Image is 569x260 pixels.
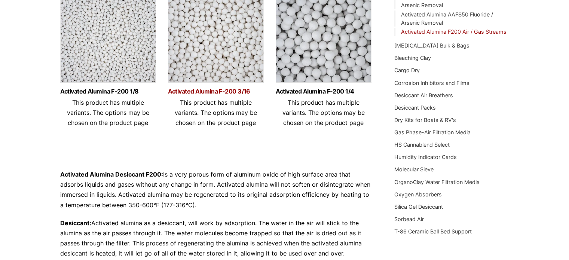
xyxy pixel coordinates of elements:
[394,129,471,135] a: Gas Phase-Air Filtration Media
[282,99,365,126] span: This product has multiple variants. The options may be chosen on the product page
[60,88,156,95] a: Activated Alumina F-200 1/8
[394,228,472,235] a: T-86 Ceramic Ball Bed Support
[401,28,506,35] a: Activated Alumina F200 Air / Gas Streams
[394,117,456,123] a: Dry Kits for Boats & RV's
[394,166,434,172] a: Molecular Sieve
[401,11,493,26] a: Activated Alumina AAFS50 Fluoride / Arsenic Removal
[394,179,480,185] a: OrganoClay Water Filtration Media
[394,104,436,111] a: Desiccant Packs
[60,219,91,227] strong: Desiccant:
[60,169,372,210] p: Is a very porous form of aluminum oxide of high surface area that adsorbs liquids and gases witho...
[67,99,149,126] span: This product has multiple variants. The options may be chosen on the product page
[60,218,372,259] p: Activated alumina as a desiccant, will work by adsorption. The water in the air will stick to the...
[394,55,431,61] a: Bleaching Clay
[394,67,420,73] a: Cargo Dry
[60,171,163,178] strong: Activated Alumina Desiccant F200:
[175,99,257,126] span: This product has multiple variants. The options may be chosen on the product page
[394,191,442,198] a: Oxygen Absorbers
[394,154,457,160] a: Humidity Indicator Cards
[168,88,264,95] a: Activated Alumina F-200 3/16
[394,141,450,148] a: HS Cannablend Select
[394,92,453,98] a: Desiccant Air Breathers
[276,88,371,95] a: Activated Alumina F-200 1/4
[394,216,424,222] a: Sorbead Air
[394,204,443,210] a: Silica Gel Desiccant
[394,42,469,49] a: [MEDICAL_DATA] Bulk & Bags
[394,80,469,86] a: Corrosion Inhibitors and Films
